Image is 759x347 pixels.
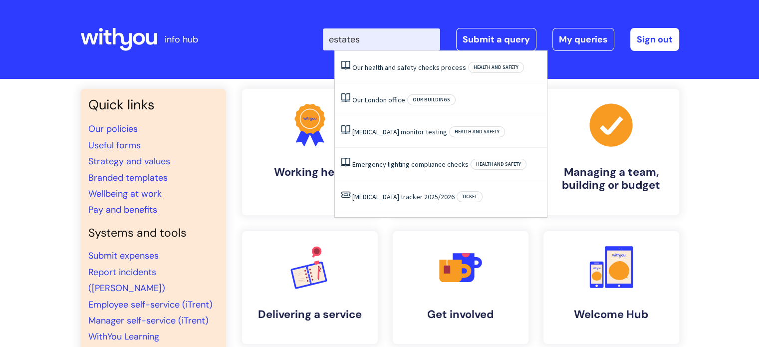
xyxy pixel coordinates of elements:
[88,155,170,167] a: Strategy and values
[88,188,162,200] a: Wellbeing at work
[242,231,378,344] a: Delivering a service
[242,89,378,215] a: Working here
[88,331,159,343] a: WithYou Learning
[323,28,679,51] div: | -
[543,231,679,344] a: Welcome Hub
[352,95,405,104] a: Our London office
[250,166,370,179] h4: Working here
[449,126,505,137] span: Health and safety
[457,191,483,202] span: Ticket
[352,63,466,72] a: Our health and safety checks process
[352,127,447,136] a: [MEDICAL_DATA] monitor testing
[88,315,209,327] a: Manager self-service (iTrent)
[543,89,679,215] a: Managing a team, building or budget
[88,266,165,294] a: Report incidents ([PERSON_NAME])
[88,97,218,113] h3: Quick links
[88,139,141,151] a: Useful forms
[165,31,198,47] p: info hub
[88,226,218,240] h4: Systems and tools
[352,160,469,169] a: Emergency lighting compliance checks
[323,28,440,50] input: Search
[88,204,157,216] a: Pay and benefits
[630,28,679,51] a: Sign out
[552,28,614,51] a: My queries
[352,192,455,201] a: [MEDICAL_DATA] tracker 2025/2026
[468,62,524,73] span: Health and safety
[551,166,671,192] h4: Managing a team, building or budget
[393,231,528,344] a: Get involved
[471,159,526,170] span: Health and safety
[551,308,671,321] h4: Welcome Hub
[401,308,520,321] h4: Get involved
[250,308,370,321] h4: Delivering a service
[456,28,536,51] a: Submit a query
[88,172,168,184] a: Branded templates
[88,299,213,311] a: Employee self-service (iTrent)
[88,250,159,262] a: Submit expenses
[88,123,138,135] a: Our policies
[407,94,456,105] span: Our buildings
